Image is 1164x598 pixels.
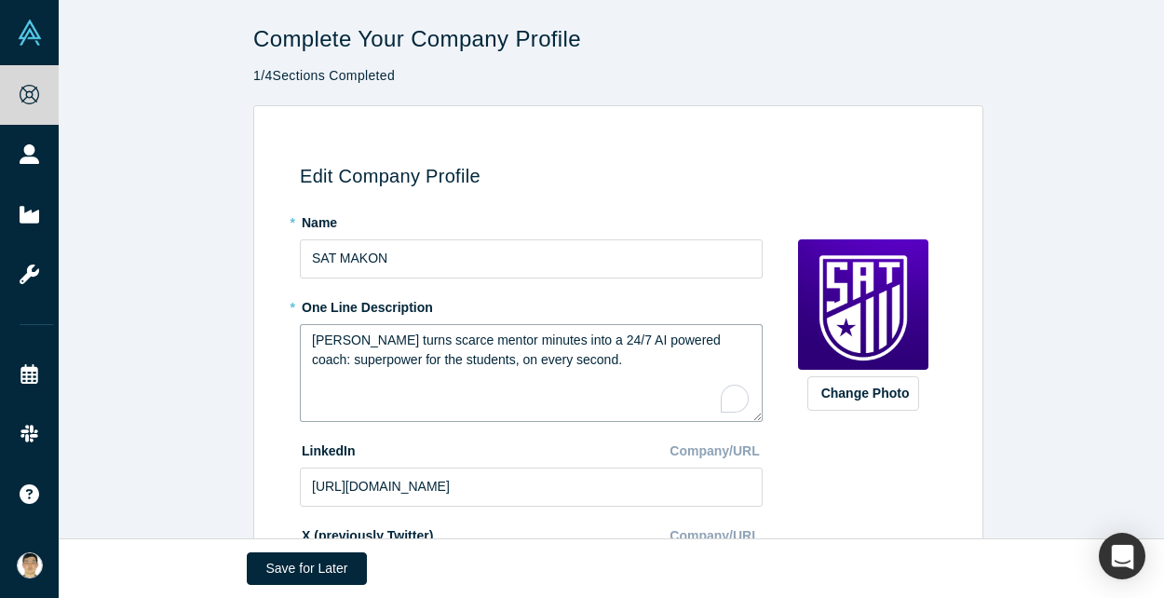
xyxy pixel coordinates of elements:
[300,435,356,461] label: LinkedIn
[798,239,928,370] img: Profile company default
[670,520,763,552] div: Company/URL
[807,376,919,411] button: Change Photo
[300,324,763,422] textarea: To enrich screen reader interactions, please activate Accessibility in Grammarly extension settings
[670,435,763,468] div: Company/URL
[300,165,943,187] h3: Edit Company Profile
[253,66,983,86] p: 1 / 4 Sections Completed
[300,207,763,233] label: Name
[17,552,43,578] img: Kamoliddin Yaxshilikov's Account
[253,26,983,53] h1: Complete Your Company Profile
[247,552,368,585] button: Save for Later
[300,468,763,507] input: https://linkedin.com/company/yourcompany
[300,292,763,318] label: One Line Description
[300,520,433,546] label: X (previously Twitter)
[17,20,43,46] img: Alchemist Vault Logo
